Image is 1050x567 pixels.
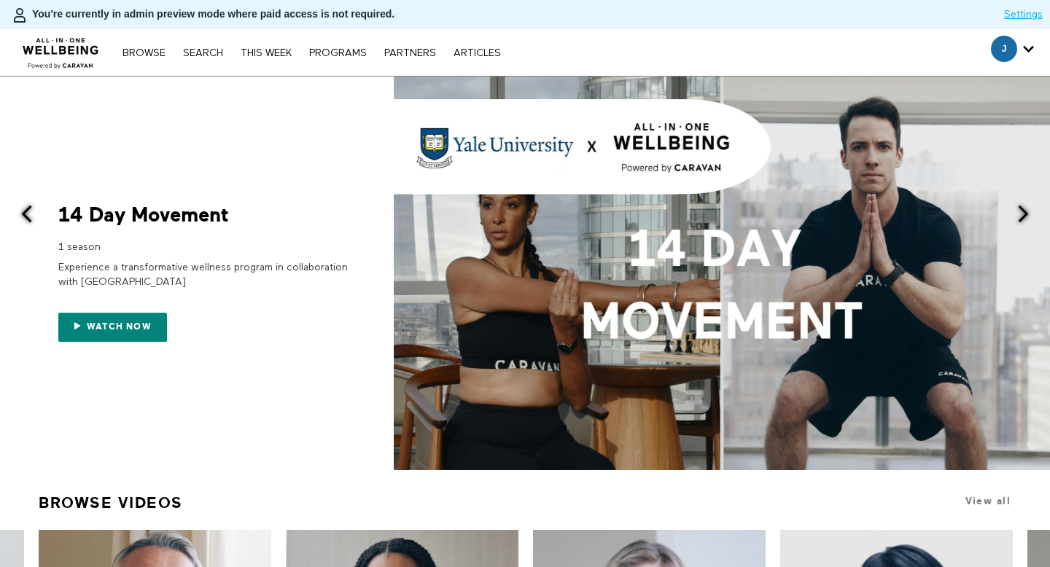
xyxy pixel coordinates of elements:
a: View all [965,496,1011,507]
img: person-bdfc0eaa9744423c596e6e1c01710c89950b1dff7c83b5d61d716cfd8139584f.svg [11,7,28,24]
a: Browse Videos [39,488,183,518]
a: Settings [1004,7,1043,22]
a: PROGRAMS [302,48,374,58]
img: CARAVAN [17,27,105,71]
div: Secondary [980,29,1045,76]
a: Search [176,48,230,58]
nav: Primary [115,45,507,60]
a: Browse [115,48,173,58]
a: ARTICLES [446,48,508,58]
a: THIS WEEK [233,48,299,58]
a: PARTNERS [377,48,443,58]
